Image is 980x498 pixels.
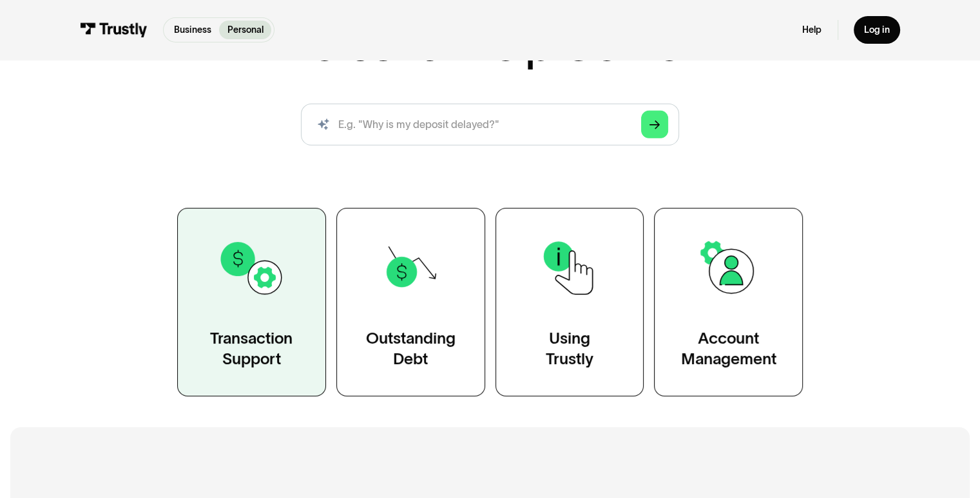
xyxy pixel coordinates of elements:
[80,23,148,37] img: Trustly Logo
[174,23,211,37] p: Business
[681,328,776,370] div: Account Management
[286,22,695,68] h1: Personal Help Center
[854,16,900,44] a: Log in
[336,208,485,396] a: OutstandingDebt
[227,23,264,37] p: Personal
[219,21,271,39] a: Personal
[301,104,678,145] input: search
[301,104,678,145] form: Search
[210,328,293,370] div: Transaction Support
[177,208,326,396] a: TransactionSupport
[802,24,821,35] a: Help
[166,21,219,39] a: Business
[654,208,803,396] a: AccountManagement
[546,328,593,370] div: Using Trustly
[864,24,890,35] div: Log in
[366,328,456,370] div: Outstanding Debt
[495,208,644,396] a: UsingTrustly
